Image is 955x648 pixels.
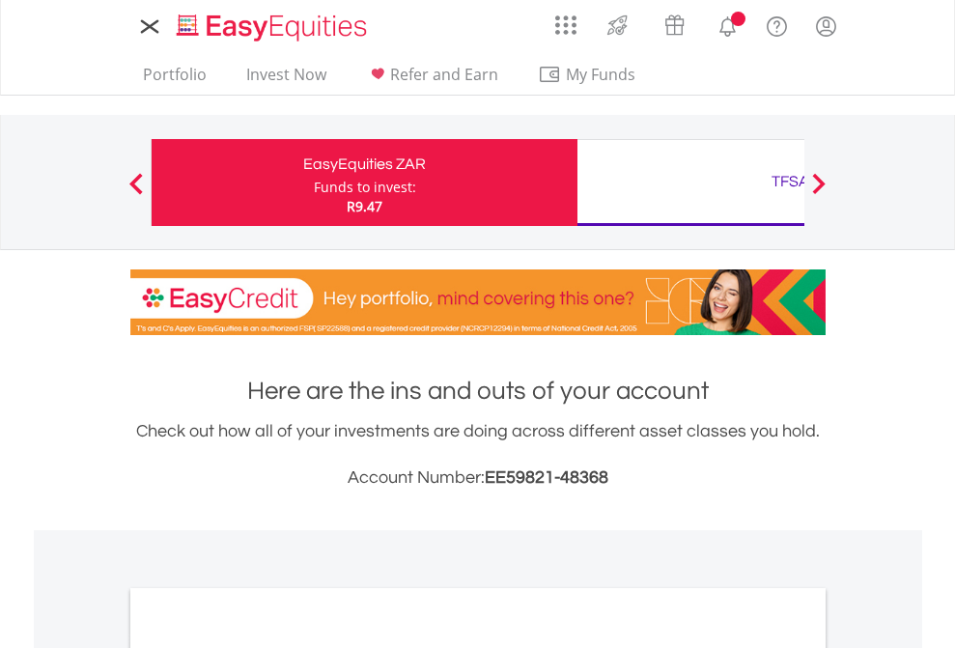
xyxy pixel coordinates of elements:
span: My Funds [538,62,664,87]
span: Refer and Earn [390,64,498,85]
button: Next [800,183,838,202]
img: vouchers-v2.svg [659,10,690,41]
div: EasyEquities ZAR [163,151,566,178]
div: Check out how all of your investments are doing across different asset classes you hold. [130,418,826,492]
a: Home page [169,5,375,43]
a: Portfolio [135,65,214,95]
img: grid-menu-icon.svg [555,14,576,36]
a: My Profile [801,5,851,47]
span: EE59821-48368 [485,468,608,487]
img: thrive-v2.svg [602,10,633,41]
div: Funds to invest: [314,178,416,197]
button: Previous [117,183,155,202]
a: Notifications [703,5,752,43]
img: EasyCredit Promotion Banner [130,269,826,335]
h1: Here are the ins and outs of your account [130,374,826,409]
a: AppsGrid [543,5,589,36]
a: Vouchers [646,5,703,41]
a: FAQ's and Support [752,5,801,43]
a: Refer and Earn [358,65,506,95]
span: R9.47 [347,197,382,215]
img: EasyEquities_Logo.png [173,12,375,43]
a: Invest Now [239,65,334,95]
h3: Account Number: [130,465,826,492]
